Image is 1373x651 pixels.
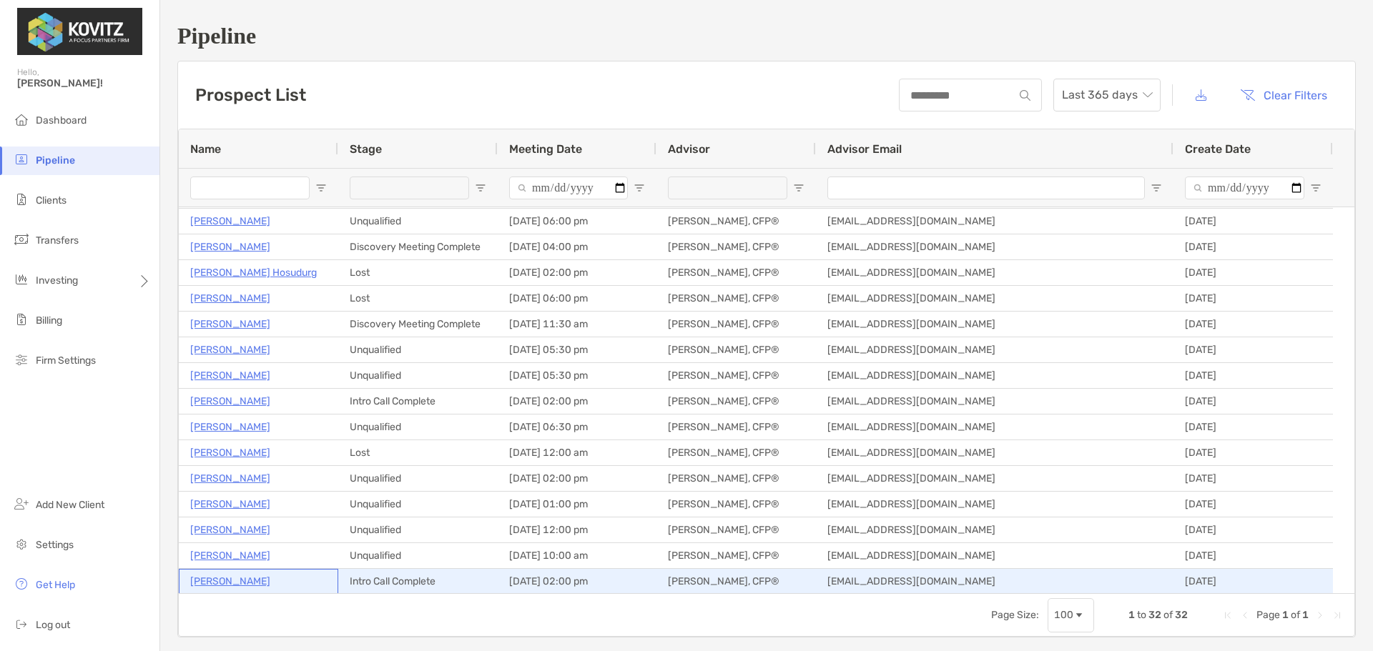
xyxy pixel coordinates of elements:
[190,341,270,359] a: [PERSON_NAME]
[13,271,30,288] img: investing icon
[656,440,816,465] div: [PERSON_NAME], CFP®
[1128,609,1135,621] span: 1
[498,286,656,311] div: [DATE] 06:00 pm
[1175,609,1188,621] span: 32
[13,191,30,208] img: clients icon
[338,286,498,311] div: Lost
[509,177,628,199] input: Meeting Date Filter Input
[1173,337,1333,362] div: [DATE]
[13,231,30,248] img: transfers icon
[498,363,656,388] div: [DATE] 05:30 pm
[1332,610,1343,621] div: Last Page
[816,569,1173,594] div: [EMAIL_ADDRESS][DOMAIN_NAME]
[509,142,582,156] span: Meeting Date
[338,234,498,259] div: Discovery Meeting Complete
[1173,517,1333,542] div: [DATE]
[36,539,74,551] span: Settings
[816,363,1173,388] div: [EMAIL_ADDRESS][DOMAIN_NAME]
[177,23,1356,49] h1: Pipeline
[634,182,645,194] button: Open Filter Menu
[36,154,75,167] span: Pipeline
[668,142,710,156] span: Advisor
[1185,142,1251,156] span: Create Date
[816,209,1173,234] div: [EMAIL_ADDRESS][DOMAIN_NAME]
[338,543,498,568] div: Unqualified
[1310,182,1322,194] button: Open Filter Menu
[190,238,270,256] a: [PERSON_NAME]
[816,492,1173,517] div: [EMAIL_ADDRESS][DOMAIN_NAME]
[816,337,1173,362] div: [EMAIL_ADDRESS][DOMAIN_NAME]
[195,85,306,105] h3: Prospect List
[36,274,78,287] span: Investing
[1173,466,1333,491] div: [DATE]
[190,521,270,539] a: [PERSON_NAME]
[498,543,656,568] div: [DATE] 10:00 am
[1185,177,1304,199] input: Create Date Filter Input
[17,6,142,57] img: Zoe Logo
[1151,182,1162,194] button: Open Filter Menu
[190,367,270,384] a: [PERSON_NAME]
[190,495,270,513] a: [PERSON_NAME]
[498,337,656,362] div: [DATE] 05:30 pm
[498,312,656,337] div: [DATE] 11:30 am
[1173,286,1333,311] div: [DATE]
[498,389,656,414] div: [DATE] 02:00 pm
[1291,609,1300,621] span: of
[36,499,104,511] span: Add New Client
[656,337,816,362] div: [PERSON_NAME], CFP®
[190,418,270,436] a: [PERSON_NAME]
[827,142,902,156] span: Advisor Email
[36,354,96,367] span: Firm Settings
[656,569,816,594] div: [PERSON_NAME], CFP®
[498,517,656,542] div: [DATE] 12:00 pm
[816,234,1173,259] div: [EMAIL_ADDRESS][DOMAIN_NAME]
[1054,609,1073,621] div: 100
[498,466,656,491] div: [DATE] 02:00 pm
[36,579,75,591] span: Get Help
[190,289,270,307] a: [PERSON_NAME]
[13,495,30,512] img: add_new_client icon
[656,286,816,311] div: [PERSON_NAME], CFP®
[13,535,30,552] img: settings icon
[656,414,816,439] div: [PERSON_NAME], CFP®
[1173,234,1333,259] div: [DATE]
[498,569,656,594] div: [DATE] 02:00 pm
[827,177,1145,199] input: Advisor Email Filter Input
[190,572,270,590] p: [PERSON_NAME]
[498,414,656,439] div: [DATE] 06:30 pm
[338,363,498,388] div: Unqualified
[656,234,816,259] div: [PERSON_NAME], CFP®
[36,314,62,327] span: Billing
[1229,79,1338,111] button: Clear Filters
[1163,609,1173,621] span: of
[656,466,816,491] div: [PERSON_NAME], CFP®
[190,444,270,462] p: [PERSON_NAME]
[498,209,656,234] div: [DATE] 06:00 pm
[1173,569,1333,594] div: [DATE]
[338,414,498,439] div: Unqualified
[190,315,270,333] a: [PERSON_NAME]
[13,151,30,168] img: pipeline icon
[1302,609,1309,621] span: 1
[816,389,1173,414] div: [EMAIL_ADDRESS][DOMAIN_NAME]
[656,492,816,517] div: [PERSON_NAME], CFP®
[991,609,1039,621] div: Page Size:
[498,260,656,285] div: [DATE] 02:00 pm
[816,414,1173,439] div: [EMAIL_ADDRESS][DOMAIN_NAME]
[338,492,498,517] div: Unqualified
[190,177,310,199] input: Name Filter Input
[1173,209,1333,234] div: [DATE]
[656,389,816,414] div: [PERSON_NAME], CFP®
[338,389,498,414] div: Intro Call Complete
[1239,610,1251,621] div: Previous Page
[816,312,1173,337] div: [EMAIL_ADDRESS][DOMAIN_NAME]
[656,363,816,388] div: [PERSON_NAME], CFP®
[17,77,151,89] span: [PERSON_NAME]!
[338,260,498,285] div: Lost
[1048,598,1094,632] div: Page Size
